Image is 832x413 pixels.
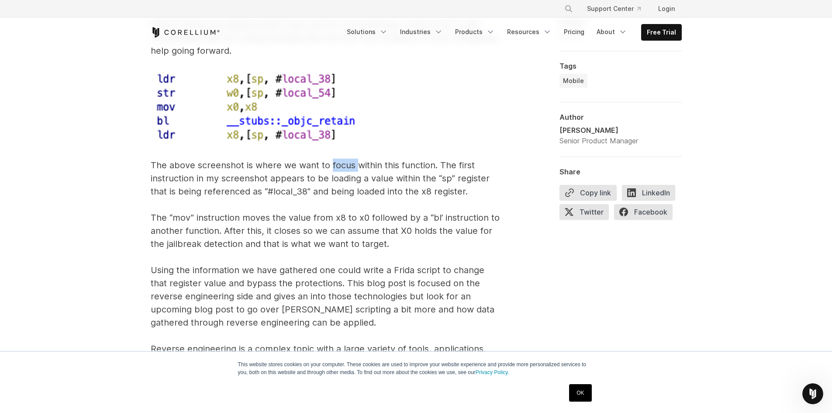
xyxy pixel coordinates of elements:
[591,24,632,40] a: About
[802,383,823,404] iframe: Intercom live chat
[476,369,509,375] a: Privacy Policy.
[554,1,682,17] div: Navigation Menu
[559,135,638,146] div: Senior Product Manager
[614,204,678,223] a: Facebook
[614,204,673,220] span: Facebook
[580,1,648,17] a: Support Center
[651,1,682,17] a: Login
[502,24,557,40] a: Resources
[153,70,387,142] img: image-png-Feb-23-2023-04-28-48-3185-PM.png
[395,24,448,40] a: Industries
[559,125,638,135] div: [PERSON_NAME]
[342,24,393,40] a: Solutions
[561,1,577,17] button: Search
[642,24,681,40] a: Free Trial
[559,204,614,223] a: Twitter
[450,24,500,40] a: Products
[569,384,591,402] a: OK
[151,27,220,38] a: Corellium Home
[238,361,594,376] p: This website stores cookies on your computer. These cookies are used to improve your website expe...
[622,185,675,201] span: LinkedIn
[563,76,584,85] span: Mobile
[559,74,587,88] a: Mobile
[622,185,680,204] a: LinkedIn
[559,167,682,176] div: Share
[559,24,590,40] a: Pricing
[559,113,682,121] div: Author
[559,62,682,70] div: Tags
[559,204,609,220] span: Twitter
[342,24,682,41] div: Navigation Menu
[559,185,617,201] button: Copy link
